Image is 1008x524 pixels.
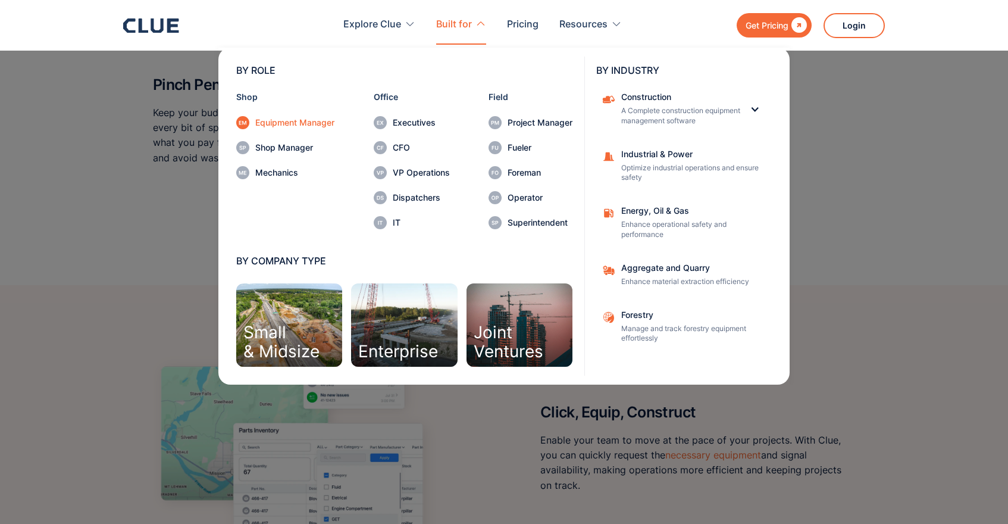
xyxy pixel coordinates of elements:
[621,277,764,287] p: Enhance material extraction efficiency
[596,201,772,246] a: Energy, Oil & GasEnhance operational safety and performance
[621,150,764,158] div: Industrial & Power
[602,150,615,163] img: Construction cone icon
[621,93,740,101] div: Construction
[602,311,615,324] img: Aggregate and Quarry
[374,141,450,154] a: CFO
[236,141,334,154] a: Shop Manager
[467,283,572,367] a: JointVentures
[489,141,572,154] a: Fueler
[236,256,572,266] div: BY COMPANY TYPE
[436,6,486,43] div: Built for
[255,118,334,127] div: Equipment Manager
[824,13,885,38] a: Login
[665,449,761,461] a: necessary equipment
[489,166,572,179] a: Foreman
[596,144,772,189] a: Industrial & PowerOptimize industrial operations and ensure safety
[474,323,543,361] div: Joint Ventures
[393,194,450,202] div: Dispatchers
[374,166,450,179] a: VP Operations
[393,144,450,152] div: CFO
[621,311,764,319] div: Forestry
[489,116,572,129] a: Project Manager
[596,258,772,293] a: Aggregate and QuarryEnhance material extraction efficiency
[374,93,450,101] div: Office
[243,323,320,361] div: Small & Midsize
[236,116,334,129] a: Equipment Manager
[393,118,450,127] div: Executives
[621,163,764,183] p: Optimize industrial operations and ensure safety
[737,13,812,38] a: Get Pricing
[236,166,334,179] a: Mechanics
[559,6,622,43] div: Resources
[393,219,450,227] div: IT
[596,87,748,132] a: ConstructionA Complete construction equipment management software
[236,93,334,101] div: Shop
[621,207,764,215] div: Energy, Oil & Gas
[358,342,438,361] div: Enterprise
[602,93,615,106] img: Construction
[374,191,450,204] a: Dispatchers
[596,65,772,75] div: BY INDUSTRY
[621,106,740,126] p: A Complete construction equipment management software
[508,219,572,227] div: Superintendent
[788,18,807,33] div: 
[255,169,334,177] div: Mechanics
[602,207,615,220] img: fleet fuel icon
[540,433,855,493] p: Enable your team to move at the pace of your projects. With Clue, you can quickly request the and...
[374,216,450,229] a: IT
[596,305,772,350] a: ForestryManage and track forestry equipment effortlessly
[123,45,885,385] nav: Built for
[508,144,572,152] div: Fueler
[602,264,615,277] img: Aggregate and Quarry
[236,283,342,367] a: Small& Midsize
[508,118,572,127] div: Project Manager
[508,194,572,202] div: Operator
[559,6,608,43] div: Resources
[489,93,572,101] div: Field
[540,404,855,421] h2: Click, Equip, Construct
[508,169,572,177] div: Foreman
[351,283,457,367] a: Enterprise
[343,6,401,43] div: Explore Clue
[621,220,764,240] p: Enhance operational safety and performance
[255,144,334,152] div: Shop Manager
[436,6,472,43] div: Built for
[343,6,415,43] div: Explore Clue
[489,216,572,229] a: Superintendent
[621,264,764,272] div: Aggregate and Quarry
[746,18,788,33] div: Get Pricing
[236,65,572,75] div: BY ROLE
[621,324,764,344] p: Manage and track forestry equipment effortlessly
[507,6,539,43] a: Pricing
[374,116,450,129] a: Executives
[596,87,772,132] div: ConstructionConstructionA Complete construction equipment management software
[393,169,450,177] div: VP Operations
[489,191,572,204] a: Operator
